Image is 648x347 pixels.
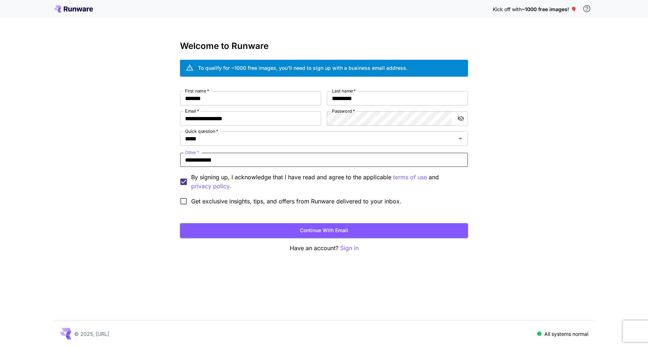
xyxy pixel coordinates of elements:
[580,1,594,16] button: In order to qualify for free credit, you need to sign up with a business email address and click ...
[191,182,231,191] p: privacy policy.
[191,173,462,191] p: By signing up, I acknowledge that I have read and agree to the applicable and
[74,330,109,338] p: © 2025, [URL]
[180,244,468,253] p: Have an account?
[191,182,231,191] button: By signing up, I acknowledge that I have read and agree to the applicable terms of use and
[455,134,465,144] button: Open
[393,173,427,182] p: terms of use
[191,197,401,206] span: Get exclusive insights, tips, and offers from Runware delivered to your inbox.
[185,108,199,114] label: Email
[544,330,588,338] p: All systems normal
[393,173,427,182] button: By signing up, I acknowledge that I have read and agree to the applicable and privacy policy.
[332,88,356,94] label: Last name
[180,223,468,238] button: Continue with email
[185,88,209,94] label: First name
[454,112,467,125] button: toggle password visibility
[522,6,577,12] span: ~1000 free images! 🎈
[332,108,355,114] label: Password
[185,128,218,134] label: Quick question
[198,64,408,72] div: To qualify for ~1000 free images, you’ll need to sign up with a business email address.
[340,244,359,253] button: Sign in
[493,6,522,12] span: Kick off with
[180,41,468,51] h3: Welcome to Runware
[185,149,199,156] label: Other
